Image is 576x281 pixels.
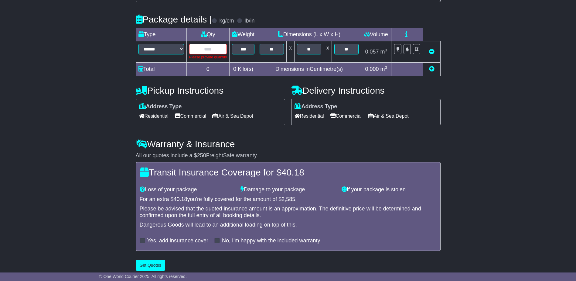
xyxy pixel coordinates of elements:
[140,222,437,228] div: Dangerous Goods will lead to an additional loading on top of this.
[295,111,324,121] span: Residential
[429,66,435,72] a: Add new item
[237,186,339,193] div: Damage to your package
[140,196,437,203] div: For an extra $ you're fully covered for the amount of $ .
[137,186,238,193] div: Loss of your package
[257,28,361,41] td: Dimensions (L x W x H)
[429,49,435,55] a: Remove this item
[136,139,441,149] h4: Warranty & Insurance
[361,28,391,41] td: Volume
[136,85,285,95] h4: Pickup Instructions
[230,28,257,41] td: Weight
[291,85,441,95] h4: Delivery Instructions
[368,111,409,121] span: Air & Sea Depot
[219,18,234,24] label: kg/cm
[139,111,169,121] span: Residential
[222,238,320,244] label: No, I'm happy with the included warranty
[136,28,186,41] td: Type
[186,62,230,76] td: 0
[136,152,441,159] div: All our quotes include a $ FreightSafe warranty.
[175,111,206,121] span: Commercial
[385,48,387,52] sup: 3
[140,206,437,219] div: Please be advised that the quoted insurance amount is an approximation. The definitive price will...
[136,62,186,76] td: Total
[244,18,254,24] label: lb/in
[230,62,257,76] td: Kilo(s)
[380,66,387,72] span: m
[186,28,230,41] td: Qty
[99,274,187,279] span: © One World Courier 2025. All rights reserved.
[140,167,437,177] h4: Transit Insurance Coverage for $
[136,14,212,24] h4: Package details |
[365,49,379,55] span: 0.057
[295,103,337,110] label: Address Type
[281,196,295,202] span: 2,585
[286,41,294,62] td: x
[233,66,236,72] span: 0
[197,152,206,158] span: 250
[324,41,332,62] td: x
[174,196,187,202] span: 40.18
[339,186,440,193] div: If your package is stolen
[330,111,362,121] span: Commercial
[139,103,182,110] label: Address Type
[380,49,387,55] span: m
[136,260,165,271] button: Get Quotes
[212,111,253,121] span: Air & Sea Depot
[365,66,379,72] span: 0.000
[385,65,387,70] sup: 3
[189,54,227,60] div: Please provide quantity
[281,167,304,177] span: 40.18
[257,62,361,76] td: Dimensions in Centimetre(s)
[147,238,208,244] label: Yes, add insurance cover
